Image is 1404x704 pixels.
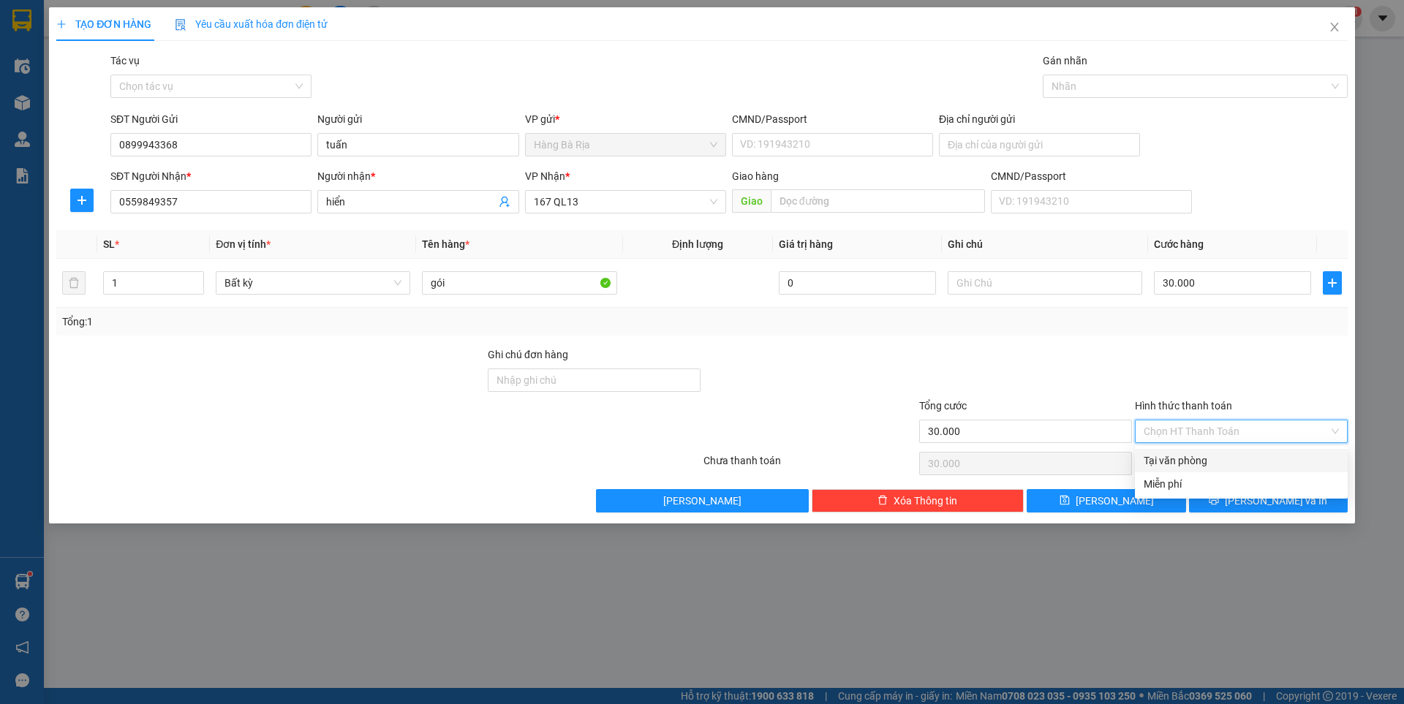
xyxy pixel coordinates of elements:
button: [PERSON_NAME] [596,489,809,512]
span: user-add [499,196,510,208]
label: Ghi chú đơn hàng [488,349,568,360]
span: Tên hàng [422,238,469,250]
span: Cước hàng [1154,238,1204,250]
span: Đơn vị tính [216,238,271,250]
button: plus [70,189,94,212]
span: 167 QL13 [534,191,717,213]
div: Địa chỉ người gửi [939,111,1140,127]
label: Tác vụ [110,55,140,67]
span: [PERSON_NAME] [663,493,741,509]
label: Gán nhãn [1043,55,1087,67]
span: Bất kỳ [224,272,401,294]
span: Xóa Thông tin [894,493,957,509]
div: SĐT Người Nhận [110,168,312,184]
th: Ghi chú [942,230,1148,259]
div: Người nhận [317,168,518,184]
span: plus [56,19,67,29]
div: CMND/Passport [732,111,933,127]
span: Decrease Value [187,283,203,294]
span: [PERSON_NAME] và In [1225,493,1327,509]
span: VP Nhận [525,170,565,182]
span: Giao [732,189,771,213]
span: Tổng cước [919,400,967,412]
div: Miễn phí [1144,476,1339,492]
input: Dọc đường [771,189,985,213]
div: VP gửi [525,111,726,127]
span: save [1060,495,1070,507]
span: Giá trị hàng [779,238,833,250]
input: VD: Bàn, Ghế [422,271,616,295]
div: Tại văn phòng [1144,453,1339,469]
span: [PERSON_NAME] [1076,493,1154,509]
button: printer[PERSON_NAME] và In [1189,489,1348,512]
button: deleteXóa Thông tin [812,489,1024,512]
span: close [1329,21,1340,33]
span: up [192,274,200,283]
button: delete [62,271,86,295]
span: down [192,284,200,293]
span: plus [1324,277,1341,289]
span: Increase Value [187,272,203,283]
span: delete [877,495,888,507]
input: 0 [779,271,936,295]
span: TẠO ĐƠN HÀNG [56,18,151,30]
button: save[PERSON_NAME] [1027,489,1185,512]
input: Ghi chú đơn hàng [488,368,701,392]
img: icon [175,19,186,31]
span: SL [103,238,115,250]
input: Địa chỉ của người gửi [939,133,1140,156]
input: Ghi Chú [948,271,1142,295]
div: SĐT Người Gửi [110,111,312,127]
button: Close [1314,7,1355,48]
span: Định lượng [672,238,723,250]
div: Chưa thanh toán [702,453,918,478]
span: Giao hàng [732,170,779,182]
span: plus [71,194,93,206]
span: Yêu cầu xuất hóa đơn điện tử [175,18,328,30]
div: Tổng: 1 [62,314,542,330]
button: plus [1323,271,1342,295]
div: CMND/Passport [991,168,1192,184]
label: Hình thức thanh toán [1135,400,1232,412]
span: printer [1209,495,1219,507]
span: Hàng Bà Rịa [534,134,717,156]
div: Người gửi [317,111,518,127]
